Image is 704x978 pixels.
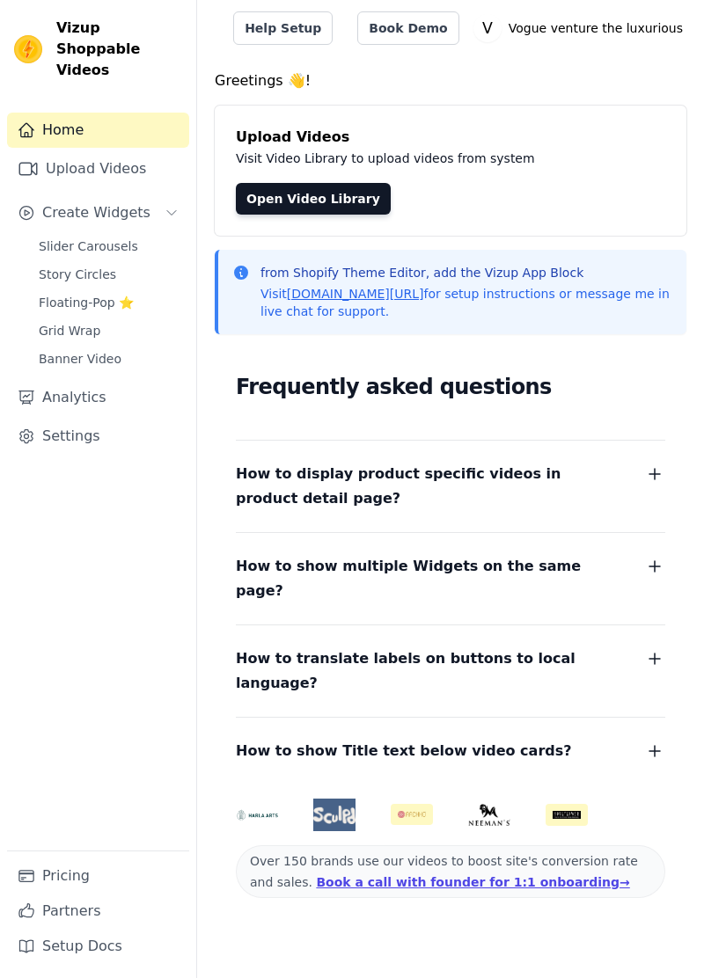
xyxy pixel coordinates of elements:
[39,237,138,255] span: Slider Carousels
[473,12,690,44] button: V Vogue venture the luxurious
[7,419,189,454] a: Settings
[28,318,189,343] a: Grid Wrap
[236,127,665,148] h4: Upload Videos
[502,12,690,44] p: Vogue venture the luxurious
[236,462,623,511] span: How to display product specific videos in product detail page?
[28,234,189,259] a: Slider Carousels
[236,554,665,603] button: How to show multiple Widgets on the same page?
[39,266,116,283] span: Story Circles
[7,151,189,186] a: Upload Videos
[236,739,572,763] span: How to show Title text below video cards?
[7,929,189,964] a: Setup Docs
[39,350,121,368] span: Banner Video
[391,804,433,825] img: Aachho
[260,264,672,281] p: from Shopify Theme Editor, add the Vizup App Block
[236,148,665,169] p: Visit Video Library to upload videos from system
[28,290,189,315] a: Floating-Pop ⭐
[546,804,588,826] img: Soulflower
[260,285,672,320] p: Visit for setup instructions or message me in live chat for support.
[7,894,189,929] a: Partners
[287,287,424,301] a: [DOMAIN_NAME][URL]
[7,195,189,230] button: Create Widgets
[236,646,623,696] span: How to translate labels on buttons to local language?
[7,113,189,148] a: Home
[42,202,150,223] span: Create Widgets
[313,806,356,824] img: Sculpd US
[28,262,189,287] a: Story Circles
[236,369,665,405] h2: Frequently asked questions
[7,858,189,894] a: Pricing
[236,739,665,763] button: How to show Title text below video cards?
[236,646,665,696] button: How to translate labels on buttons to local language?
[236,462,665,511] button: How to display product specific videos in product detail page?
[14,35,42,63] img: Vizup
[316,875,629,889] a: Book a call with founder for 1:1 onboarding
[236,183,391,215] a: Open Video Library
[357,11,458,45] a: Book Demo
[482,19,493,37] text: V
[468,804,510,826] img: Neeman's
[233,11,333,45] a: Help Setup
[28,347,189,371] a: Banner Video
[236,554,623,603] span: How to show multiple Widgets on the same page?
[39,322,100,339] span: Grid Wrap
[56,18,182,81] span: Vizup Shoppable Videos
[39,294,134,311] span: Floating-Pop ⭐
[236,809,278,821] img: HarlaArts
[215,70,686,91] h4: Greetings 👋!
[7,380,189,415] a: Analytics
